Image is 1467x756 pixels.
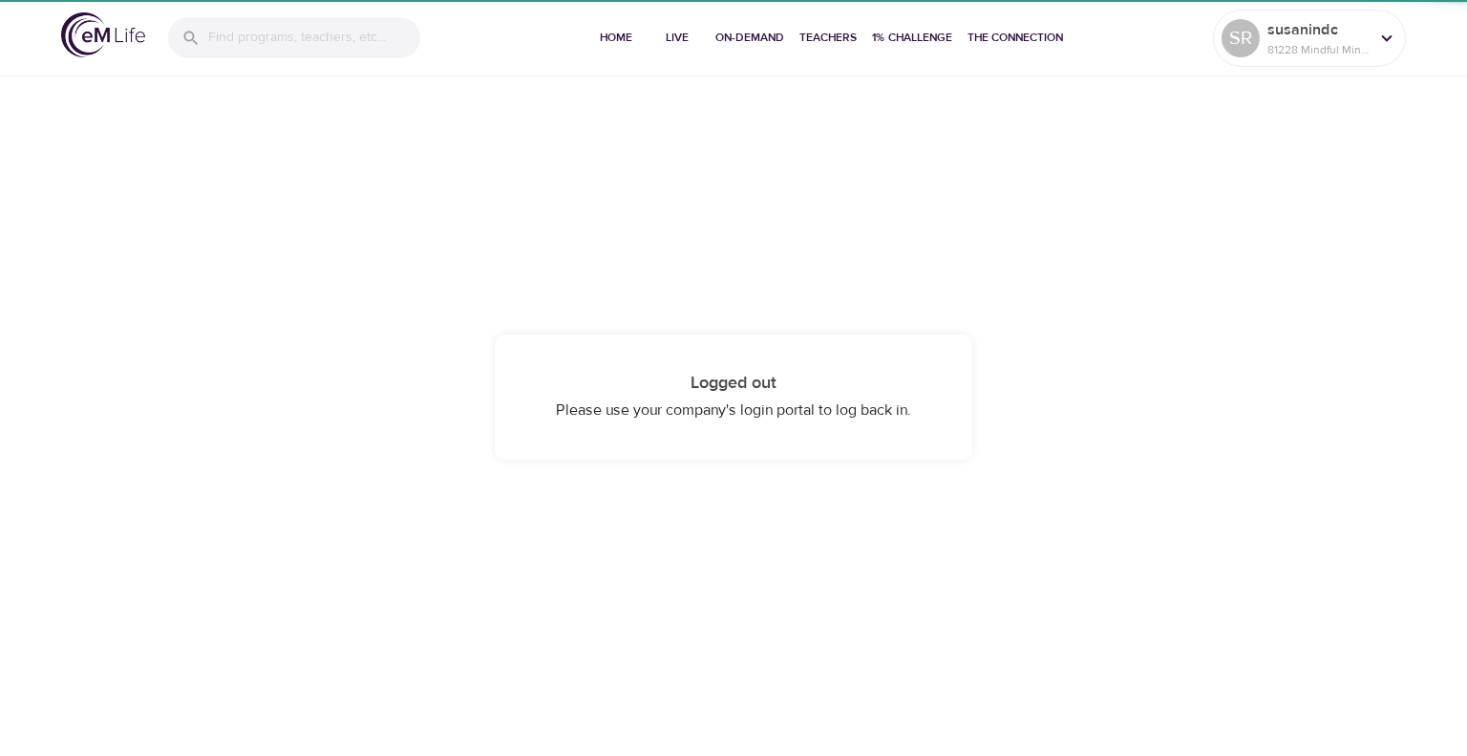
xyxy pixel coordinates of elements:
img: logo [61,12,145,57]
input: Find programs, teachers, etc... [208,17,420,58]
span: 1% Challenge [872,28,952,48]
span: Home [593,28,639,48]
p: 81228 Mindful Minutes [1267,41,1369,58]
div: SR [1222,19,1260,57]
span: Please use your company's login portal to log back in. [556,400,911,420]
span: The Connection [967,28,1063,48]
h4: Logged out [533,373,934,394]
span: Teachers [799,28,857,48]
span: Live [654,28,700,48]
span: On-Demand [715,28,784,48]
p: susanindc [1267,18,1369,41]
